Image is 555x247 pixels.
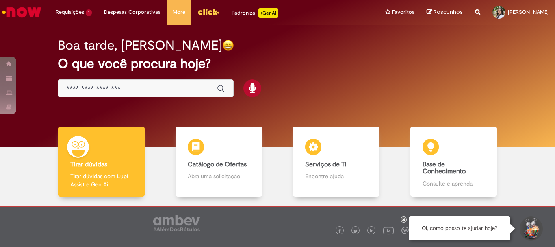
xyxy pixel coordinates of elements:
img: logo_footer_youtube.png [383,225,394,236]
a: Serviços de TI Encontre ajuda [277,127,395,197]
p: Consulte e aprenda [423,179,484,188]
img: click_logo_yellow_360x200.png [197,6,219,18]
div: Padroniza [232,8,278,18]
span: More [173,8,185,16]
a: Tirar dúvidas Tirar dúvidas com Lupi Assist e Gen Ai [43,127,160,197]
span: Despesas Corporativas [104,8,160,16]
a: Catálogo de Ofertas Abra uma solicitação [160,127,277,197]
p: Tirar dúvidas com Lupi Assist e Gen Ai [70,172,132,188]
p: Encontre ajuda [305,172,367,180]
img: logo_footer_facebook.png [338,229,342,233]
img: logo_footer_workplace.png [401,227,409,234]
button: Iniciar Conversa de Suporte [518,216,543,241]
a: Base de Conhecimento Consulte e aprenda [395,127,512,197]
h2: Boa tarde, [PERSON_NAME] [58,38,222,52]
a: Rascunhos [427,9,463,16]
b: Base de Conhecimento [423,160,466,176]
div: Oi, como posso te ajudar hoje? [409,216,510,240]
b: Catálogo de Ofertas [188,160,247,168]
p: Abra uma solicitação [188,172,249,180]
span: Rascunhos [434,8,463,16]
img: logo_footer_ambev_rotulo_gray.png [153,215,200,231]
span: 1 [86,9,92,16]
b: Serviços de TI [305,160,347,168]
img: logo_footer_linkedin.png [370,229,374,234]
span: Favoritos [392,8,414,16]
img: logo_footer_twitter.png [353,229,358,233]
span: Requisições [56,8,84,16]
p: +GenAi [258,8,278,18]
img: ServiceNow [1,4,43,20]
span: [PERSON_NAME] [508,9,549,15]
h2: O que você procura hoje? [58,57,497,71]
img: happy-face.png [222,39,234,51]
b: Tirar dúvidas [70,160,107,168]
